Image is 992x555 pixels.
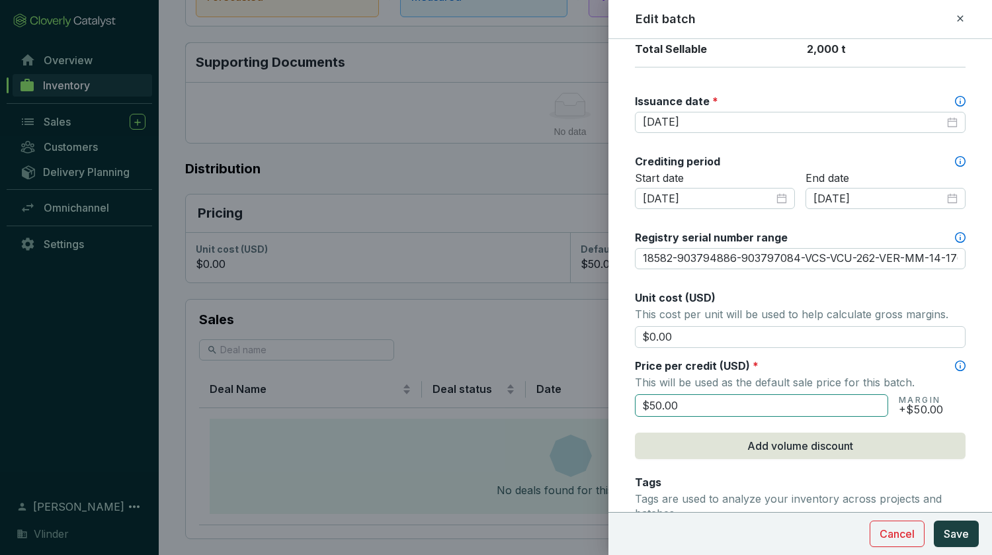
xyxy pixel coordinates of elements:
button: Save [934,521,979,547]
label: Registry serial number range [635,230,788,245]
p: MARGIN [899,395,943,406]
p: End date [806,171,966,186]
p: This cost per unit will be used to help calculate gross margins. [635,305,966,323]
span: Unit cost (USD) [635,291,716,304]
label: Tags [635,475,661,490]
p: Start date [635,171,795,186]
span: Add volume discount [747,438,853,454]
label: Crediting period [635,154,720,169]
p: +$50.00 [899,406,943,413]
input: Select date [643,192,774,206]
span: Cancel [880,526,915,542]
p: Total Sellable [635,42,794,57]
label: Issuance date [635,94,718,108]
button: Cancel [870,521,925,547]
p: 2,000 t [807,42,966,57]
p: Tags are used to analyze your inventory across projects and batches. [635,492,966,521]
p: This will be used as the default sale price for this batch. [635,373,966,392]
input: Select date [813,192,944,206]
h2: Edit batch [636,11,696,28]
input: Select date [643,115,944,130]
button: Add volume discount [635,433,966,459]
span: Price per credit (USD) [635,359,750,372]
span: Save [944,526,969,542]
input: Enter cost [635,326,966,349]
